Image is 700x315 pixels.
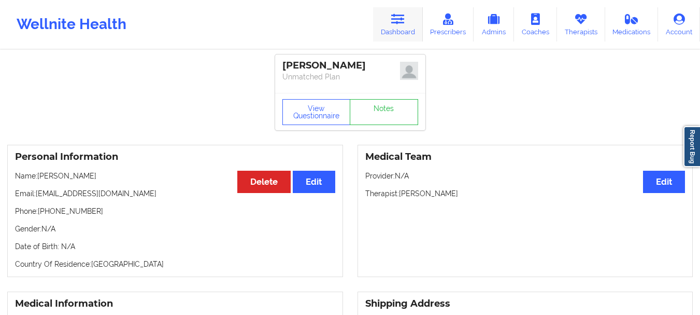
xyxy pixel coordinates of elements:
[400,62,418,80] img: z+GWkhknzVudQAAAABJRU5ErkJggg==
[365,188,685,199] p: Therapist: [PERSON_NAME]
[373,7,423,42] a: Dashboard
[237,171,291,193] button: Delete
[365,151,685,163] h3: Medical Team
[474,7,514,42] a: Admins
[643,171,685,193] button: Edit
[15,188,335,199] p: Email: [EMAIL_ADDRESS][DOMAIN_NAME]
[282,72,418,82] p: Unmatched Plan
[282,99,351,125] button: View Questionnaire
[293,171,335,193] button: Edit
[605,7,659,42] a: Medications
[683,126,700,167] a: Report Bug
[15,224,335,234] p: Gender: N/A
[365,298,685,310] h3: Shipping Address
[365,171,685,181] p: Provider: N/A
[658,7,700,42] a: Account
[350,99,418,125] a: Notes
[15,241,335,252] p: Date of Birth: N/A
[15,259,335,269] p: Country Of Residence: [GEOGRAPHIC_DATA]
[15,298,335,310] h3: Medical Information
[15,206,335,216] p: Phone: [PHONE_NUMBER]
[514,7,557,42] a: Coaches
[15,171,335,181] p: Name: [PERSON_NAME]
[15,151,335,163] h3: Personal Information
[423,7,474,42] a: Prescribers
[557,7,605,42] a: Therapists
[282,60,418,72] div: [PERSON_NAME]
